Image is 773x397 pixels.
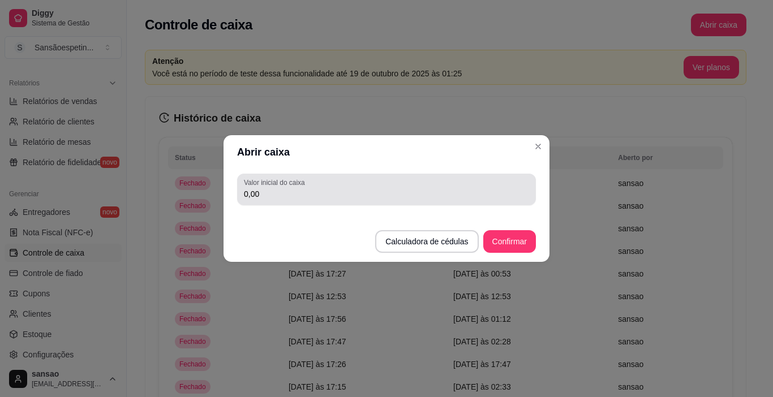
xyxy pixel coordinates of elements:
[529,137,547,156] button: Close
[483,230,536,253] button: Confirmar
[244,178,308,187] label: Valor inicial do caixa
[244,188,529,200] input: Valor inicial do caixa
[375,230,478,253] button: Calculadora de cédulas
[224,135,549,169] header: Abrir caixa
